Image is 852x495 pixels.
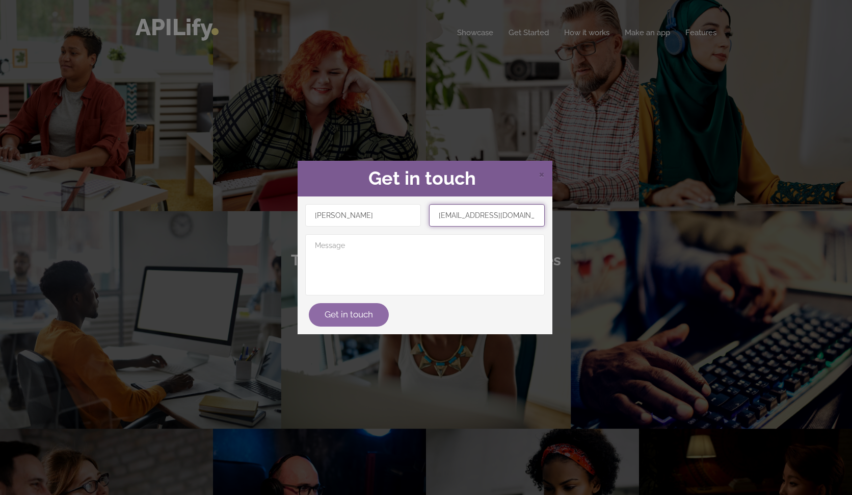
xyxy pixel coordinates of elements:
[539,166,545,181] span: ×
[305,204,421,227] input: Name
[429,204,545,227] input: Email
[539,167,545,180] span: Close
[305,168,545,189] h2: Get in touch
[309,303,389,327] button: Get in touch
